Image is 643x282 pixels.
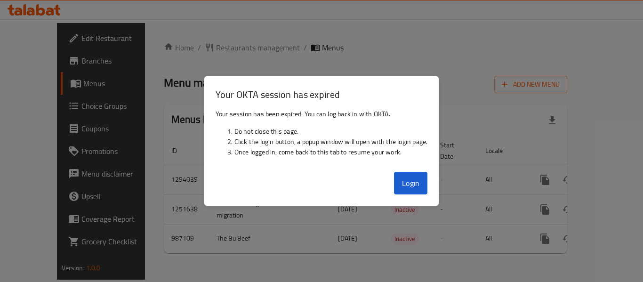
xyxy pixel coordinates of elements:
li: Do not close this page. [234,126,428,137]
h3: Your OKTA session has expired [216,88,428,101]
div: Your session has been expired. You can log back in with OKTA. [204,105,439,168]
li: Click the login button, a popup window will open with the login page. [234,137,428,147]
button: Login [394,172,428,194]
li: Once logged in, come back to this tab to resume your work. [234,147,428,157]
